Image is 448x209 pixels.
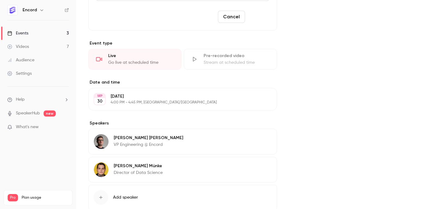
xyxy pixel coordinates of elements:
label: Date and time [88,79,277,85]
div: Pre-recorded videoStream at scheduled time [184,49,277,70]
a: SpeakerHub [16,110,40,117]
h6: Encord [23,7,37,13]
label: Speakers [88,120,277,126]
span: Plan usage [22,195,69,200]
p: 4:00 PM - 4:45 PM, [GEOGRAPHIC_DATA]/[GEOGRAPHIC_DATA] [111,100,245,105]
span: What's new [16,124,39,130]
p: [DATE] [111,93,245,99]
div: LiveGo live at scheduled time [88,49,181,70]
div: Events [7,30,28,36]
p: VP Engineering @ Encord [114,142,183,148]
div: Videos [7,44,29,50]
img: James Clough [94,134,108,149]
p: [PERSON_NAME] [PERSON_NAME] [114,135,183,141]
span: new [44,110,56,117]
div: Pre-recorded video [204,53,269,59]
div: Audience [7,57,34,63]
p: 30 [97,98,102,104]
span: Add speaker [113,194,138,200]
p: Event type [88,40,277,46]
div: James Clough[PERSON_NAME] [PERSON_NAME]VP Engineering @ Encord [88,129,277,154]
div: Settings [7,70,32,77]
button: Save [247,11,269,23]
img: Friedrich Münke [94,162,108,177]
div: Friedrich Münke[PERSON_NAME] MünkeDirector of Data Science [88,157,277,182]
div: Live [108,53,174,59]
p: [PERSON_NAME] Münke [114,163,163,169]
span: Help [16,96,25,103]
li: help-dropdown-opener [7,96,69,103]
button: Cancel [218,11,245,23]
span: Pro [8,194,18,201]
div: SEP [94,94,105,98]
div: Stream at scheduled time [204,59,269,66]
img: Encord [8,5,17,15]
p: Director of Data Science [114,170,163,176]
div: Go live at scheduled time [108,59,174,66]
iframe: Noticeable Trigger [62,124,69,130]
